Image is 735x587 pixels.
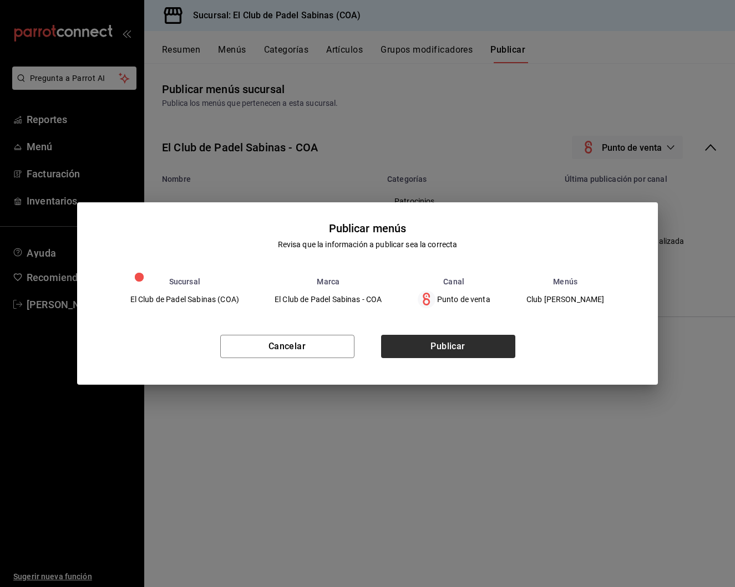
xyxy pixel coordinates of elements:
[329,220,407,237] div: Publicar menús
[113,286,257,313] td: El Club de Padel Sabinas (COA)
[278,239,458,251] div: Revisa que la información a publicar sea la correcta
[381,335,515,358] button: Publicar
[526,295,605,303] span: Club [PERSON_NAME]
[400,277,508,286] th: Canal
[220,335,354,358] button: Cancelar
[418,290,490,308] div: Punto de venta
[257,286,400,313] td: El Club de Padel Sabinas - COA
[508,277,623,286] th: Menús
[113,277,257,286] th: Sucursal
[257,277,400,286] th: Marca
